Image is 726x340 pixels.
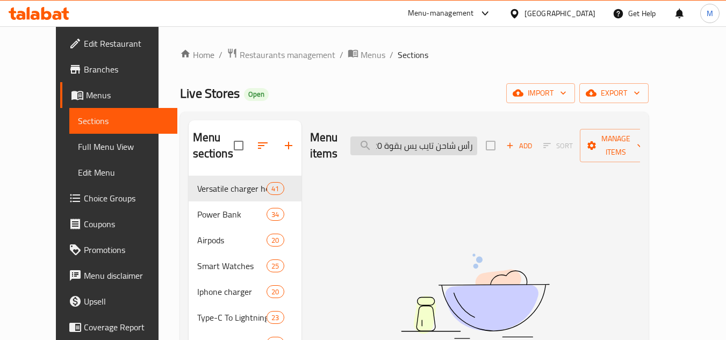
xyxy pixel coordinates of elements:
span: 23 [267,313,283,323]
a: Sections [69,108,177,134]
div: Menu-management [408,7,474,20]
li: / [390,48,393,61]
span: Restaurants management [240,48,335,61]
div: [GEOGRAPHIC_DATA] [524,8,595,19]
span: Choice Groups [84,192,169,205]
a: Coverage Report [60,314,177,340]
span: Sections [398,48,428,61]
span: Versatile charger head [197,182,267,195]
div: items [267,234,284,247]
span: Edit Restaurant [84,37,169,50]
span: Smart Watches [197,259,267,272]
a: Edit Menu [69,160,177,185]
div: items [267,182,284,195]
span: 20 [267,235,283,245]
span: Coverage Report [84,321,169,334]
div: Power Bank34 [189,201,301,227]
a: Menus [60,82,177,108]
span: import [515,86,566,100]
h2: Menu sections [193,129,234,162]
div: items [267,311,284,324]
button: Add [502,138,536,154]
button: export [579,83,649,103]
a: Menu disclaimer [60,263,177,288]
span: Branches [84,63,169,76]
span: Live Stores [180,81,240,105]
li: / [340,48,343,61]
span: Select all sections [227,134,250,157]
span: export [588,86,640,100]
div: Type-C To Lightning23 [189,305,301,330]
span: Iphone charger [197,285,267,298]
div: Versatile charger head41 [189,176,301,201]
span: Full Menu View [78,140,169,153]
span: M [707,8,713,19]
a: Choice Groups [60,185,177,211]
span: Type-C To Lightning [197,311,267,324]
a: Home [180,48,214,61]
a: Full Menu View [69,134,177,160]
div: Airpods20 [189,227,301,253]
a: Menus [348,48,385,62]
div: Open [244,88,269,101]
span: Menus [361,48,385,61]
span: Sections [78,114,169,127]
span: Menus [86,89,169,102]
a: Restaurants management [227,48,335,62]
div: items [267,208,284,221]
span: Upsell [84,295,169,308]
li: / [219,48,222,61]
button: Add section [276,133,301,158]
span: Manage items [588,132,643,159]
a: Promotions [60,237,177,263]
a: Edit Restaurant [60,31,177,56]
span: Menu disclaimer [84,269,169,282]
span: Add [505,140,534,152]
input: search [350,136,477,155]
span: Edit Menu [78,166,169,179]
span: Coupons [84,218,169,230]
nav: breadcrumb [180,48,649,62]
span: Open [244,90,269,99]
span: 34 [267,209,283,220]
span: 41 [267,184,283,194]
span: 20 [267,287,283,297]
div: items [267,259,284,272]
div: Iphone charger20 [189,279,301,305]
a: Coupons [60,211,177,237]
span: Promotions [84,243,169,256]
button: Manage items [580,129,652,162]
button: import [506,83,575,103]
span: Power Bank [197,208,267,221]
span: Airpods [197,234,267,247]
h2: Menu items [310,129,338,162]
span: 25 [267,261,283,271]
a: Upsell [60,288,177,314]
div: Smart Watches25 [189,253,301,279]
a: Branches [60,56,177,82]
